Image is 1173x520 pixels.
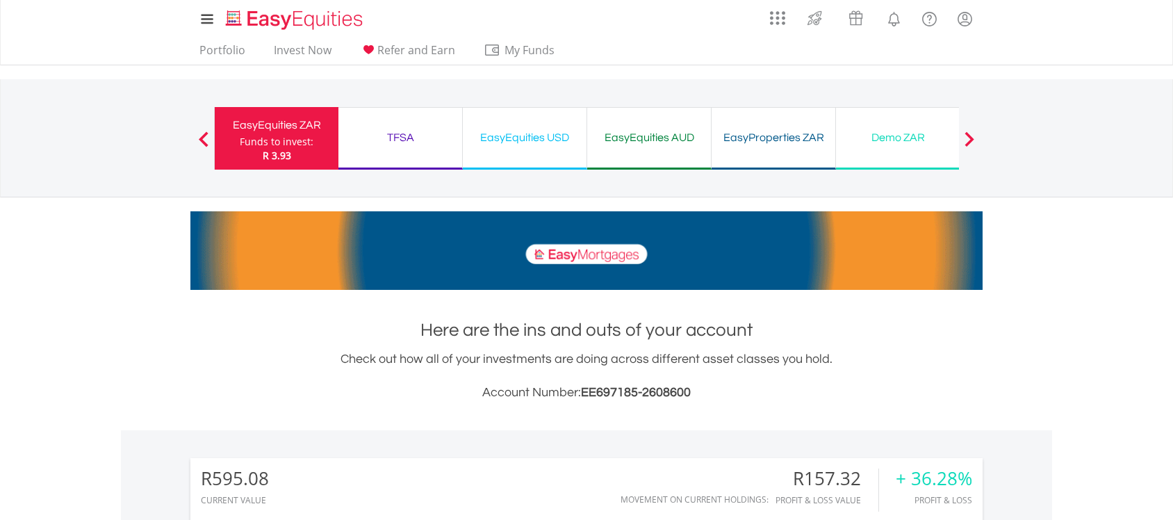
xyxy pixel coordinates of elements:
[896,469,972,489] div: + 36.28%
[844,7,867,29] img: vouchers-v2.svg
[263,149,291,162] span: R 3.93
[876,3,912,31] a: Notifications
[347,128,454,147] div: TFSA
[844,128,951,147] div: Demo ZAR
[896,496,972,505] div: Profit & Loss
[201,469,269,489] div: R595.08
[190,350,983,403] div: Check out how all of your investments are doing across different asset classes you hold.
[835,3,876,29] a: Vouchers
[776,469,878,489] div: R157.32
[268,43,337,65] a: Invest Now
[190,318,983,343] h1: Here are the ins and outs of your account
[947,3,983,34] a: My Profile
[955,138,983,152] button: Next
[471,128,578,147] div: EasyEquities USD
[190,383,983,403] h3: Account Number:
[377,42,455,58] span: Refer and Earn
[220,3,368,31] a: Home page
[354,43,461,65] a: Refer and Earn
[240,135,313,149] div: Funds to invest:
[581,386,691,399] span: EE697185-2608600
[621,495,769,504] div: Movement on Current Holdings:
[190,211,983,290] img: EasyMortage Promotion Banner
[912,3,947,31] a: FAQ's and Support
[201,496,269,505] div: CURRENT VALUE
[770,10,785,26] img: grid-menu-icon.svg
[596,128,703,147] div: EasyEquities AUD
[223,8,368,31] img: EasyEquities_Logo.png
[484,41,575,59] span: My Funds
[776,496,878,505] div: Profit & Loss Value
[803,7,826,29] img: thrive-v2.svg
[194,43,251,65] a: Portfolio
[720,128,827,147] div: EasyProperties ZAR
[223,115,330,135] div: EasyEquities ZAR
[761,3,794,26] a: AppsGrid
[190,138,218,152] button: Previous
